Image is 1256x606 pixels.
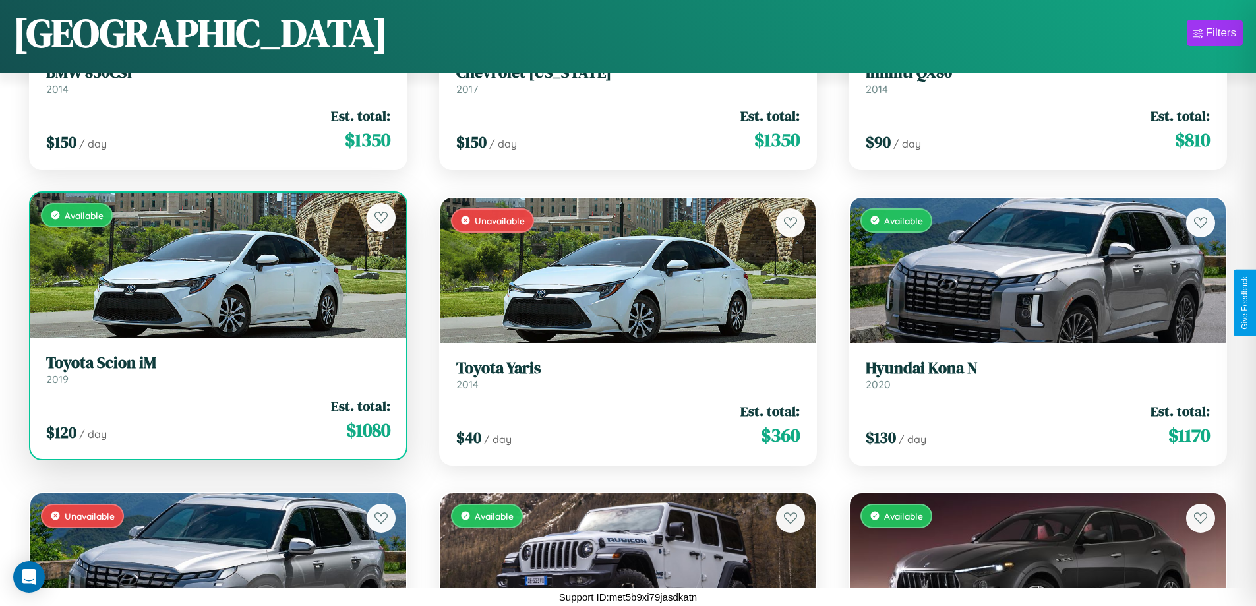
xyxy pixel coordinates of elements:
[456,131,487,153] span: $ 150
[79,427,107,440] span: / day
[893,137,921,150] span: / day
[866,378,891,391] span: 2020
[46,131,76,153] span: $ 150
[559,588,697,606] p: Support ID: met5b9xi79jasdkatn
[456,427,481,448] span: $ 40
[866,82,888,96] span: 2014
[866,63,1210,96] a: Infiniti QX802014
[46,421,76,443] span: $ 120
[13,6,388,60] h1: [GEOGRAPHIC_DATA]
[740,402,800,421] span: Est. total:
[346,417,390,443] span: $ 1080
[456,82,478,96] span: 2017
[46,373,69,386] span: 2019
[331,106,390,125] span: Est. total:
[899,433,926,446] span: / day
[754,127,800,153] span: $ 1350
[456,63,800,96] a: Chevrolet [US_STATE]2017
[46,353,390,386] a: Toyota Scion iM2019
[1240,276,1249,330] div: Give Feedback
[1175,127,1210,153] span: $ 810
[489,137,517,150] span: / day
[1168,422,1210,448] span: $ 1170
[884,510,923,522] span: Available
[866,359,1210,391] a: Hyundai Kona N2020
[456,359,800,391] a: Toyota Yaris2014
[884,215,923,226] span: Available
[13,561,45,593] div: Open Intercom Messenger
[475,215,525,226] span: Unavailable
[1187,20,1243,46] button: Filters
[866,427,896,448] span: $ 130
[456,359,800,378] h3: Toyota Yaris
[1151,402,1210,421] span: Est. total:
[65,510,115,522] span: Unavailable
[475,510,514,522] span: Available
[866,359,1210,378] h3: Hyundai Kona N
[46,353,390,373] h3: Toyota Scion iM
[456,378,479,391] span: 2014
[1206,26,1236,40] div: Filters
[866,63,1210,82] h3: Infiniti QX80
[1151,106,1210,125] span: Est. total:
[46,63,390,82] h3: BMW 850CSi
[46,82,69,96] span: 2014
[65,210,104,221] span: Available
[331,396,390,415] span: Est. total:
[46,63,390,96] a: BMW 850CSi2014
[484,433,512,446] span: / day
[740,106,800,125] span: Est. total:
[79,137,107,150] span: / day
[456,63,800,82] h3: Chevrolet [US_STATE]
[345,127,390,153] span: $ 1350
[761,422,800,448] span: $ 360
[866,131,891,153] span: $ 90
